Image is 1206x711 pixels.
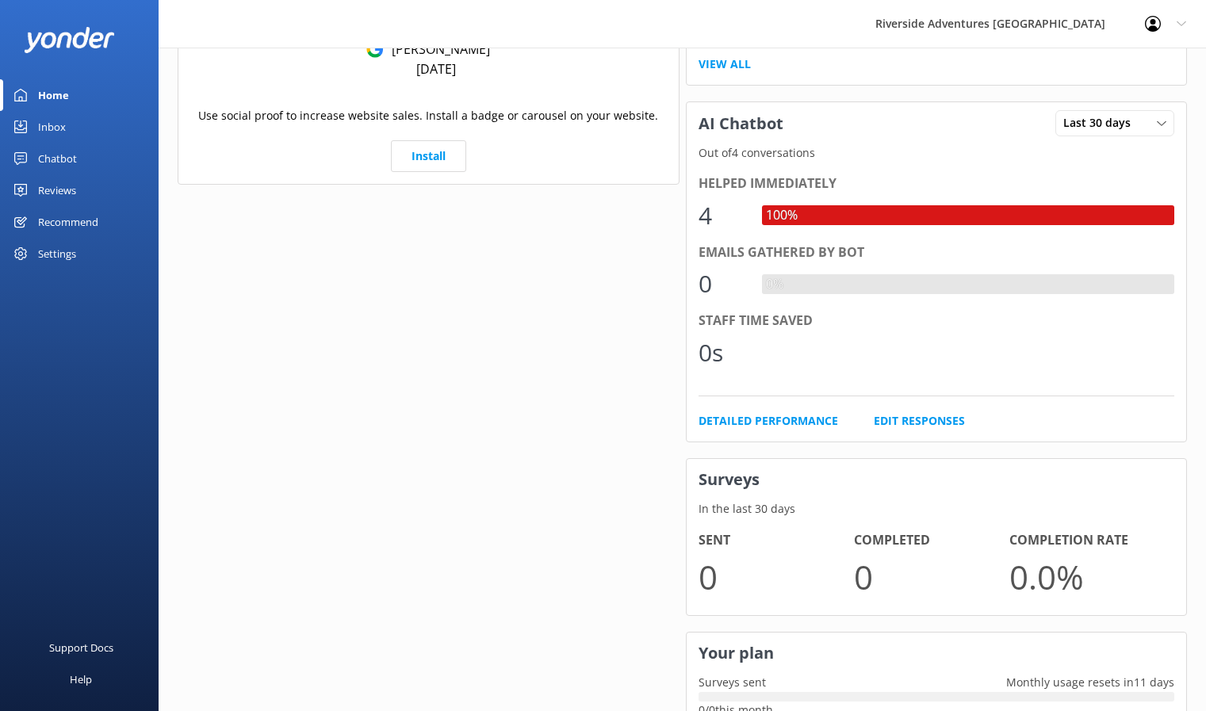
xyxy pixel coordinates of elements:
div: Home [38,79,69,111]
div: Chatbot [38,143,77,174]
p: 0 [854,550,1009,603]
div: Recommend [38,206,98,238]
p: Use social proof to increase website sales. Install a badge or carousel on your website. [198,107,658,124]
div: Emails gathered by bot [699,243,1175,263]
h3: Your plan [687,633,1187,674]
h3: AI Chatbot [687,103,795,144]
div: Helped immediately [699,174,1175,194]
p: 0.0 % [1009,550,1165,603]
a: Detailed Performance [699,412,838,430]
div: 100% [762,205,802,226]
img: yonder-white-logo.png [24,27,115,53]
div: Support Docs [49,632,113,663]
a: Edit Responses [874,412,965,430]
p: [PERSON_NAME] [384,40,490,58]
h4: Sent [699,530,854,551]
h4: Completed [854,530,1009,551]
p: Surveys sent [687,674,778,691]
h3: Surveys [687,459,1187,500]
span: Last 30 days [1063,114,1140,132]
h4: Completion Rate [1009,530,1165,551]
div: Inbox [38,111,66,143]
div: 0% [762,274,787,295]
div: Help [70,663,92,695]
p: [DATE] [416,60,456,78]
p: Out of 4 conversations [687,144,1187,162]
a: Install [391,140,466,172]
p: 0 [699,550,854,603]
div: 0s [699,334,746,372]
div: Staff time saved [699,311,1175,331]
div: 4 [699,197,746,235]
a: View All [699,55,751,73]
div: 0 [699,265,746,303]
p: Monthly usage resets in 11 days [994,674,1186,691]
p: In the last 30 days [687,500,1187,518]
div: Reviews [38,174,76,206]
div: Settings [38,238,76,269]
img: Google Reviews [366,40,384,58]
